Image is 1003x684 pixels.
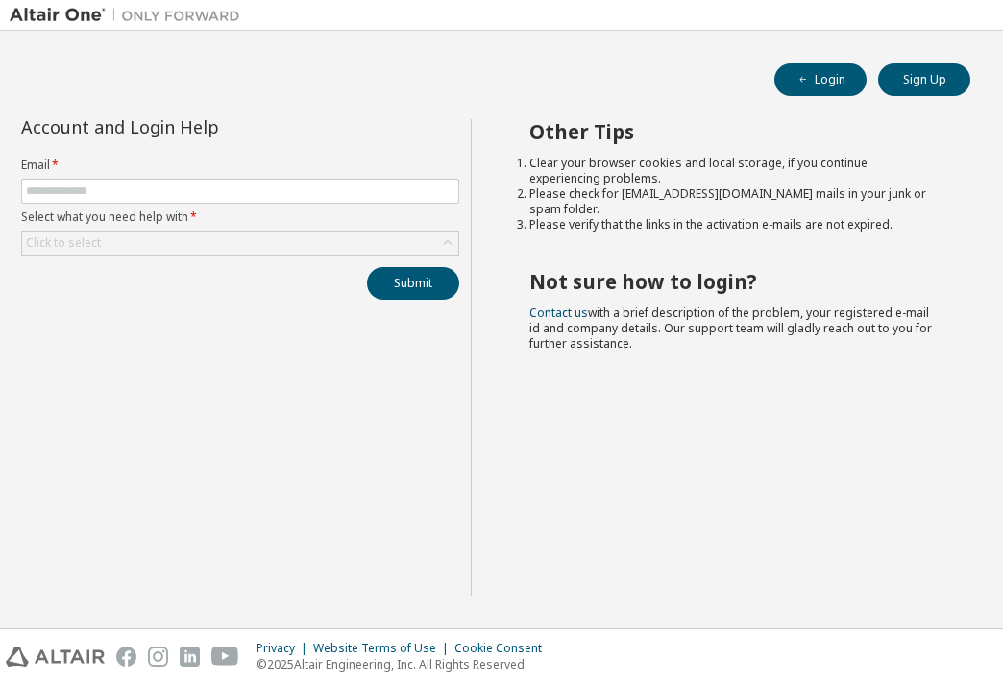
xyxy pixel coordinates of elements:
img: Altair One [10,6,250,25]
li: Clear your browser cookies and local storage, if you continue experiencing problems. [529,156,936,186]
li: Please check for [EMAIL_ADDRESS][DOMAIN_NAME] mails in your junk or spam folder. [529,186,936,217]
img: linkedin.svg [180,647,200,667]
button: Submit [367,267,459,300]
h2: Other Tips [529,119,936,144]
div: Website Terms of Use [313,641,454,656]
div: Account and Login Help [21,119,372,134]
img: youtube.svg [211,647,239,667]
img: altair_logo.svg [6,647,105,667]
label: Select what you need help with [21,209,459,225]
img: facebook.svg [116,647,136,667]
div: Cookie Consent [454,641,553,656]
button: Login [774,63,867,96]
div: Privacy [257,641,313,656]
li: Please verify that the links in the activation e-mails are not expired. [529,217,936,232]
div: Click to select [26,235,101,251]
h2: Not sure how to login? [529,269,936,294]
a: Contact us [529,305,588,321]
div: Click to select [22,232,458,255]
img: instagram.svg [148,647,168,667]
button: Sign Up [878,63,970,96]
span: with a brief description of the problem, your registered e-mail id and company details. Our suppo... [529,305,932,352]
label: Email [21,158,459,173]
p: © 2025 Altair Engineering, Inc. All Rights Reserved. [257,656,553,672]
